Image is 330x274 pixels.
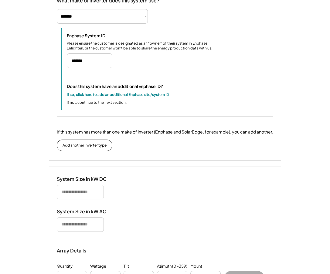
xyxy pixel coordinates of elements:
div: Mount [190,263,202,269]
div: Array Details [57,247,87,254]
div: System Size in kW DC [57,176,117,182]
div: Please ensure the customer is designated as an "owner" of their system in Enphase Enlighten, or t... [67,41,219,51]
button: Add another inverter type [57,140,112,151]
div: Does this system have an additional Enphase ID? [67,83,163,90]
div: Wattage [90,263,106,269]
div: Quantity [57,263,73,269]
div: Tilt [124,263,129,269]
div: If not, continue to the next section. [67,100,127,105]
div: If so, click here to add an additional Enphase site/system ID [67,92,169,97]
div: System Size in kW AC [57,208,117,215]
div: If this system has more than one make of inverter (Enphase and SolarEdge, for example), you can a... [57,129,273,135]
div: Enphase System ID [67,33,128,38]
div: Azimuth (0-359) [157,263,187,269]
